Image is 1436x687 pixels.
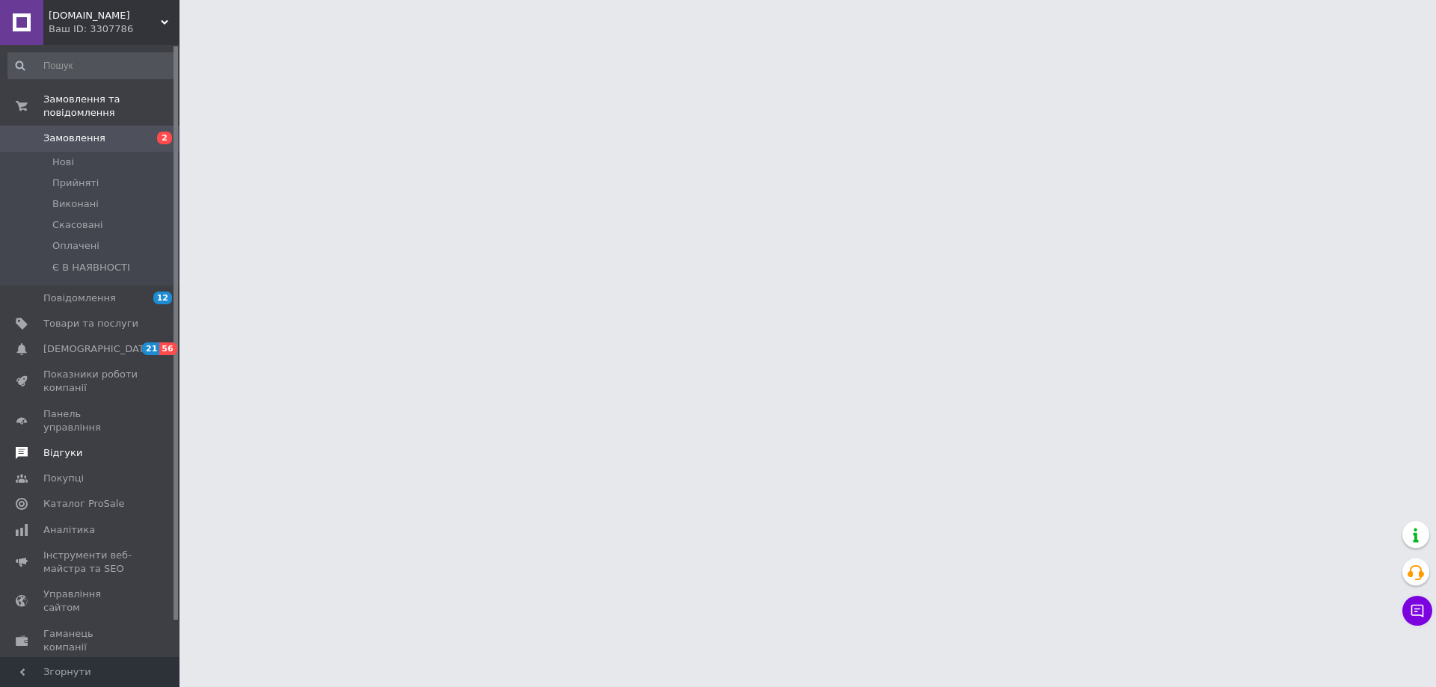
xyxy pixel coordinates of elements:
[43,342,154,356] span: [DEMOGRAPHIC_DATA]
[43,472,84,485] span: Покупці
[43,627,138,654] span: Гаманець компанії
[52,239,99,253] span: Оплачені
[43,497,124,511] span: Каталог ProSale
[43,368,138,395] span: Показники роботи компанії
[52,261,130,274] span: Є В НАЯВНОСТІ
[43,446,82,460] span: Відгуки
[52,176,99,190] span: Прийняті
[52,155,74,169] span: Нові
[49,9,161,22] span: KOLOS.NET.UA
[159,342,177,355] span: 56
[43,292,116,305] span: Повідомлення
[153,292,172,304] span: 12
[157,132,172,144] span: 2
[142,342,159,355] span: 21
[43,588,138,614] span: Управління сайтом
[52,218,103,232] span: Скасовані
[7,52,177,79] input: Пошук
[43,523,95,537] span: Аналітика
[1402,596,1432,626] button: Чат з покупцем
[52,197,99,211] span: Виконані
[49,22,179,36] div: Ваш ID: 3307786
[43,132,105,145] span: Замовлення
[43,93,179,120] span: Замовлення та повідомлення
[43,317,138,330] span: Товари та послуги
[43,549,138,576] span: Інструменти веб-майстра та SEO
[43,407,138,434] span: Панель управління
